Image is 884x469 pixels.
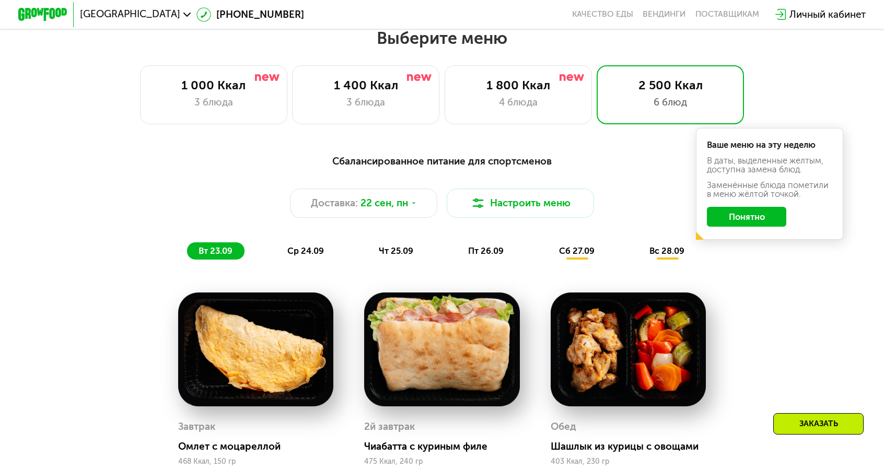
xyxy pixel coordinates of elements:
h2: Выберите меню [39,28,845,49]
div: поставщикам [695,9,759,19]
div: В даты, выделенные желтым, доступна замена блюд. [707,157,832,174]
a: [PHONE_NUMBER] [196,7,304,22]
span: чт 25.09 [379,246,413,256]
div: 3 блюда [153,95,274,110]
div: Омлет с моцареллой [178,440,343,453]
div: Личный кабинет [789,7,866,22]
div: Обед [551,417,576,436]
a: Качество еды [572,9,633,19]
div: 403 Ккал, 230 гр [551,458,706,466]
div: 2 500 Ккал [609,78,731,92]
a: Вендинги [643,9,685,19]
span: [GEOGRAPHIC_DATA] [80,9,180,19]
div: 1 000 Ккал [153,78,274,92]
div: Завтрак [178,417,215,436]
span: 22 сен, пн [360,196,408,210]
span: ср 24.09 [287,246,324,256]
div: 3 блюда [305,95,427,110]
div: 1 800 Ккал [457,78,579,92]
div: Заменённые блюда пометили в меню жёлтой точкой. [707,181,832,198]
button: Настроить меню [447,189,594,218]
div: Сбалансированное питание для спортсменов [78,154,805,169]
div: Ваше меню на эту неделю [707,141,832,149]
div: Заказать [773,413,864,435]
div: Шашлык из курицы с овощами [551,440,716,453]
div: 468 Ккал, 150 гр [178,458,334,466]
div: 1 400 Ккал [305,78,427,92]
button: Понятно [707,207,786,227]
span: вс 28.09 [649,246,684,256]
span: сб 27.09 [559,246,595,256]
span: пт 26.09 [468,246,504,256]
span: вт 23.09 [199,246,232,256]
div: 475 Ккал, 240 гр [364,458,520,466]
div: 2й завтрак [364,417,415,436]
div: Чиабатта с куриным филе [364,440,529,453]
div: 6 блюд [609,95,731,110]
span: Доставка: [311,196,358,210]
div: 4 блюда [457,95,579,110]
